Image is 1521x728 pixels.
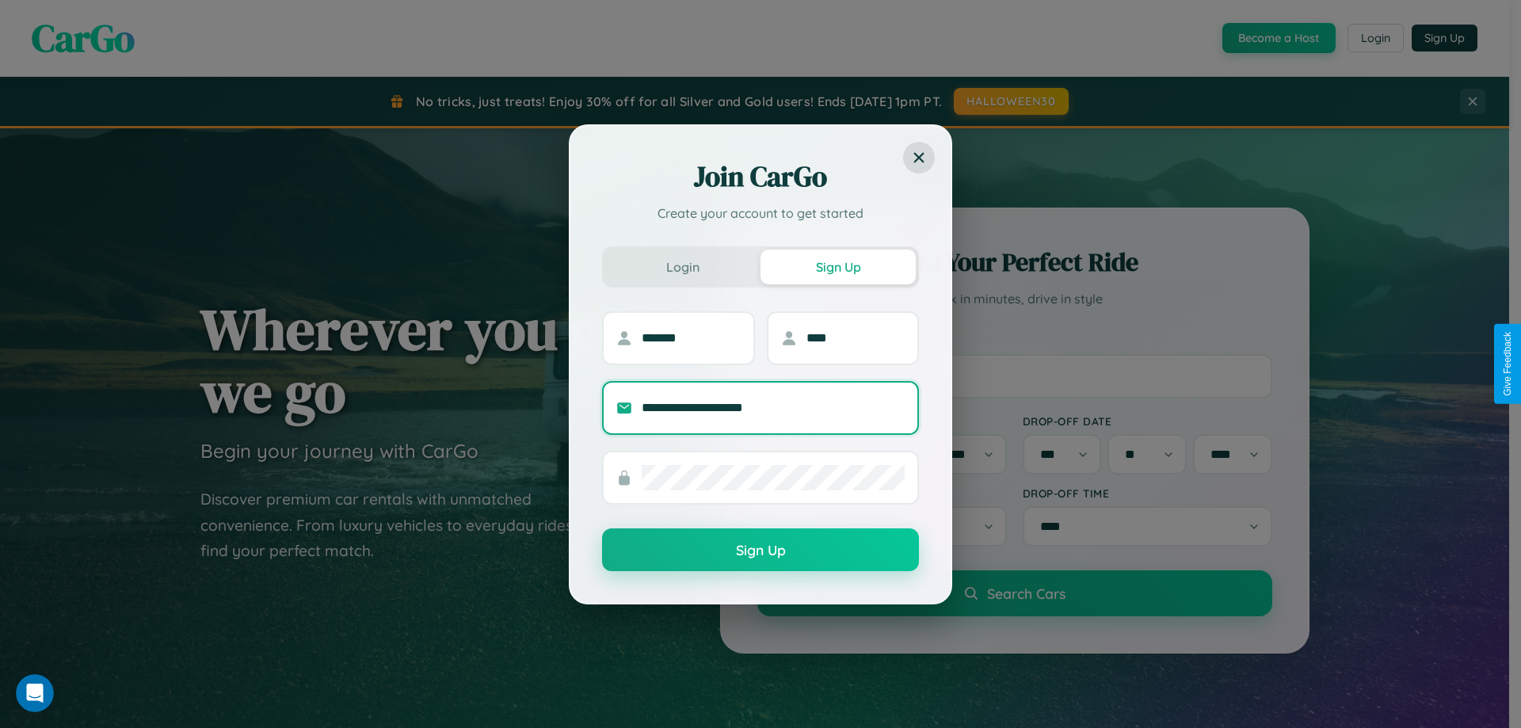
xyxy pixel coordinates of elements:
button: Sign Up [602,528,919,571]
h2: Join CarGo [602,158,919,196]
iframe: Intercom live chat [16,674,54,712]
button: Sign Up [760,250,916,284]
p: Create your account to get started [602,204,919,223]
button: Login [605,250,760,284]
div: Give Feedback [1502,332,1513,396]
